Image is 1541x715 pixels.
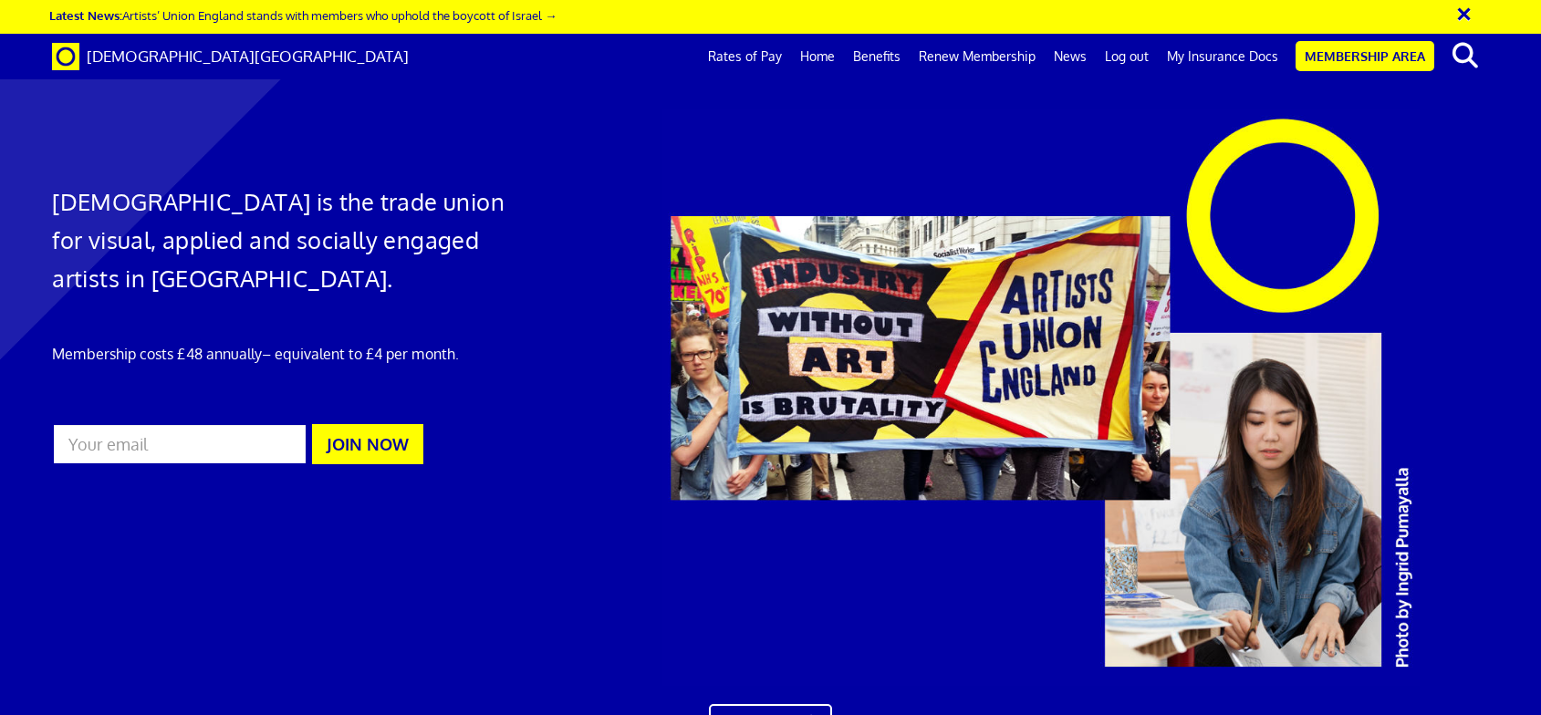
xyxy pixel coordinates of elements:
[844,34,910,79] a: Benefits
[49,7,122,23] strong: Latest News:
[1096,34,1158,79] a: Log out
[1438,36,1494,75] button: search
[49,7,557,23] a: Latest News:Artists’ Union England stands with members who uphold the boycott of Israel →
[52,343,513,365] p: Membership costs £48 annually – equivalent to £4 per month.
[1158,34,1287,79] a: My Insurance Docs
[52,423,307,465] input: Your email
[38,34,422,79] a: Brand [DEMOGRAPHIC_DATA][GEOGRAPHIC_DATA]
[87,47,409,66] span: [DEMOGRAPHIC_DATA][GEOGRAPHIC_DATA]
[312,424,423,464] button: JOIN NOW
[910,34,1045,79] a: Renew Membership
[791,34,844,79] a: Home
[52,182,513,297] h1: [DEMOGRAPHIC_DATA] is the trade union for visual, applied and socially engaged artists in [GEOGRA...
[1296,41,1434,71] a: Membership Area
[699,34,791,79] a: Rates of Pay
[1045,34,1096,79] a: News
